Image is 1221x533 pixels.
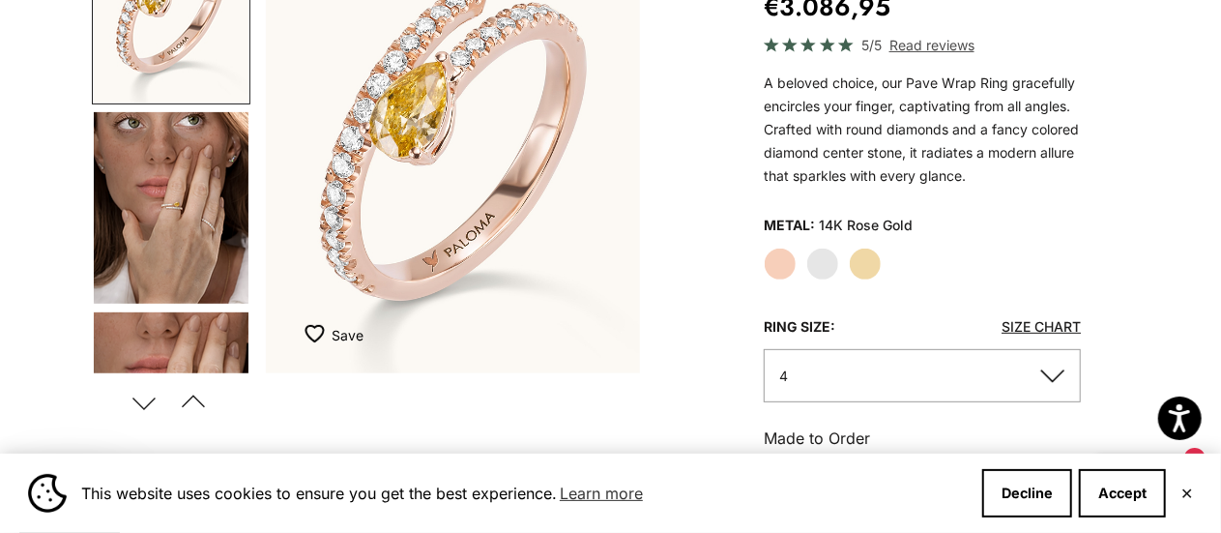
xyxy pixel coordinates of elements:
button: Decline [982,469,1072,518]
span: 5/5 [861,34,882,56]
button: Go to item 5 [92,311,250,506]
variant-option-value: 14K Rose Gold [819,211,913,240]
button: Add to Wishlist [305,315,363,354]
button: Close [1180,488,1193,499]
button: Go to item 4 [92,110,250,306]
img: Cookie banner [28,474,67,513]
img: wishlist [305,324,332,343]
img: #YellowGold #RoseGold #WhiteGold [94,112,248,304]
legend: Metal: [764,211,815,240]
span: 4 [779,368,788,384]
legend: Ring Size: [764,312,835,341]
p: Made to Order [764,426,1081,451]
div: A beloved choice, our Pave Wrap Ring gracefully encircles your finger, captivating from all angle... [764,72,1081,188]
span: Read reviews [889,34,974,56]
a: Size Chart [1002,318,1081,335]
a: 5/5 Read reviews [764,34,1081,56]
button: Accept [1079,469,1166,518]
button: 4 [764,349,1081,402]
img: #YellowGold #RoseGold #WhiteGold [94,312,248,504]
span: This website uses cookies to ensure you get the best experience. [81,479,967,508]
a: Learn more [557,479,646,508]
